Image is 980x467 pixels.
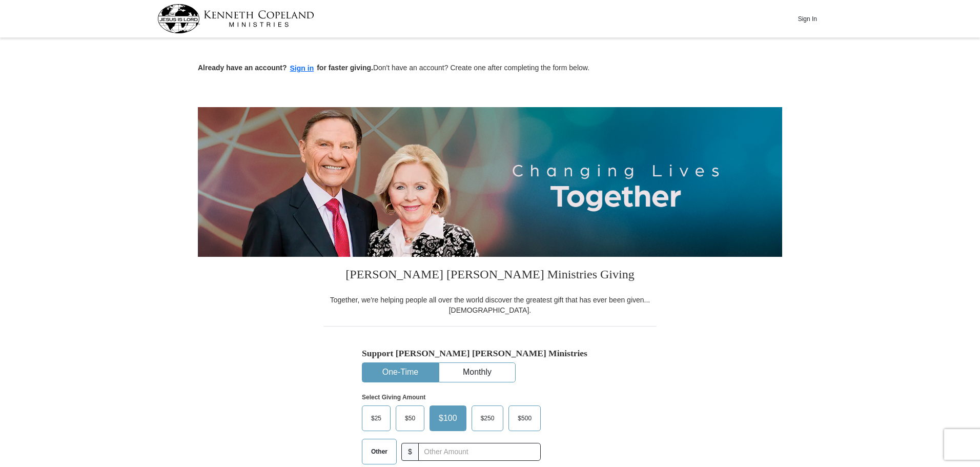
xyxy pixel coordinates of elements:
[362,394,425,401] strong: Select Giving Amount
[400,411,420,426] span: $50
[401,443,419,461] span: $
[362,363,438,382] button: One-Time
[439,363,515,382] button: Monthly
[198,64,373,72] strong: Already have an account? for faster giving.
[366,411,386,426] span: $25
[323,295,657,315] div: Together, we're helping people all over the world discover the greatest gift that has ever been g...
[513,411,537,426] span: $500
[434,411,462,426] span: $100
[418,443,541,461] input: Other Amount
[792,11,823,27] button: Sign In
[157,4,314,33] img: kcm-header-logo.svg
[198,63,782,74] p: Don't have an account? Create one after completing the form below.
[476,411,500,426] span: $250
[287,63,317,74] button: Sign in
[366,444,393,459] span: Other
[323,257,657,295] h3: [PERSON_NAME] [PERSON_NAME] Ministries Giving
[362,348,618,359] h5: Support [PERSON_NAME] [PERSON_NAME] Ministries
